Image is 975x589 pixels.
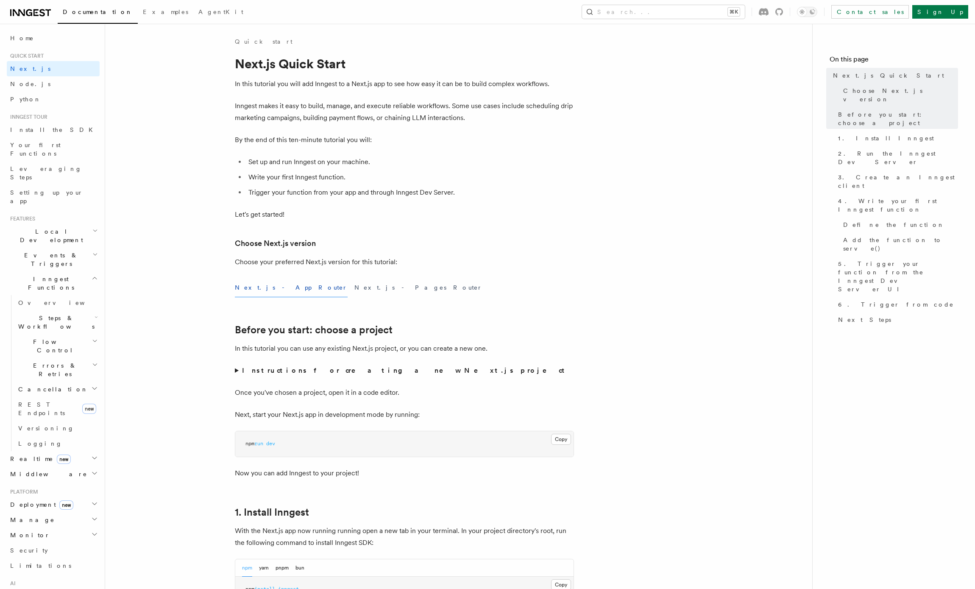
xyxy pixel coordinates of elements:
button: Next.js - App Router [235,278,348,297]
span: Leveraging Steps [10,165,82,181]
kbd: ⌘K [728,8,740,16]
li: Set up and run Inngest on your machine. [246,156,574,168]
span: Features [7,215,35,222]
a: Logging [15,436,100,451]
a: REST Endpointsnew [15,397,100,421]
button: Next.js - Pages Router [354,278,482,297]
a: Before you start: choose a project [835,107,958,131]
strong: Instructions for creating a new Next.js project [242,366,568,374]
a: Overview [15,295,100,310]
button: yarn [259,559,269,577]
span: 6. Trigger from code [838,300,954,309]
span: Manage [7,516,55,524]
button: Toggle dark mode [797,7,817,17]
p: Inngest makes it easy to build, manage, and execute reliable workflows. Some use cases include sc... [235,100,574,124]
summary: Instructions for creating a new Next.js project [235,365,574,377]
div: Inngest Functions [7,295,100,451]
span: Platform [7,489,38,495]
button: Local Development [7,224,100,248]
a: Python [7,92,100,107]
a: Contact sales [831,5,909,19]
a: Define the function [840,217,958,232]
a: 1. Install Inngest [235,506,309,518]
span: Next Steps [838,315,891,324]
span: Security [10,547,48,554]
a: Choose Next.js version [235,237,316,249]
a: Security [7,543,100,558]
button: Manage [7,512,100,528]
button: bun [295,559,304,577]
button: Flow Control [15,334,100,358]
p: With the Next.js app now running running open a new tab in your terminal. In your project directo... [235,525,574,549]
span: 1. Install Inngest [838,134,934,142]
span: 3. Create an Inngest client [838,173,958,190]
button: Deploymentnew [7,497,100,512]
a: Setting up your app [7,185,100,209]
span: Monitor [7,531,50,539]
span: Steps & Workflows [15,314,95,331]
span: new [57,455,71,464]
a: Limitations [7,558,100,573]
button: Cancellation [15,382,100,397]
span: Examples [143,8,188,15]
span: Events & Triggers [7,251,92,268]
span: Middleware [7,470,87,478]
p: Once you've chosen a project, open it in a code editor. [235,387,574,399]
a: Documentation [58,3,138,24]
span: Your first Functions [10,142,61,157]
span: Add the function to serve() [843,236,958,253]
span: Logging [18,440,62,447]
h1: Next.js Quick Start [235,56,574,71]
span: Python [10,96,41,103]
a: Choose Next.js version [840,83,958,107]
span: new [59,500,73,510]
span: Install the SDK [10,126,98,133]
li: Trigger your function from your app and through Inngest Dev Server. [246,187,574,198]
span: Next.js [10,65,50,72]
a: 4. Write your first Inngest function [835,193,958,217]
span: 5. Trigger your function from the Inngest Dev Server UI [838,260,958,293]
p: Choose your preferred Next.js version for this tutorial: [235,256,574,268]
button: Events & Triggers [7,248,100,271]
span: Inngest tour [7,114,47,120]
span: Versioning [18,425,74,432]
a: Home [7,31,100,46]
a: Install the SDK [7,122,100,137]
a: Next.js Quick Start [830,68,958,83]
a: Node.js [7,76,100,92]
button: Copy [551,434,571,445]
span: 2. Run the Inngest Dev Server [838,149,958,166]
a: Sign Up [912,5,968,19]
a: Next Steps [835,312,958,327]
span: Home [10,34,34,42]
span: Choose Next.js version [843,87,958,103]
a: 1. Install Inngest [835,131,958,146]
span: Before you start: choose a project [838,110,958,127]
button: Search...⌘K [582,5,745,19]
button: Errors & Retries [15,358,100,382]
span: Overview [18,299,106,306]
span: dev [266,441,275,447]
a: Next.js [7,61,100,76]
a: 6. Trigger from code [835,297,958,312]
span: Realtime [7,455,71,463]
a: Examples [138,3,193,23]
a: AgentKit [193,3,248,23]
li: Write your first Inngest function. [246,171,574,183]
span: run [254,441,263,447]
span: Limitations [10,562,71,569]
a: Versioning [15,421,100,436]
h4: On this page [830,54,958,68]
a: 3. Create an Inngest client [835,170,958,193]
a: Quick start [235,37,292,46]
a: Add the function to serve() [840,232,958,256]
span: Documentation [63,8,133,15]
span: AI [7,580,16,587]
button: npm [242,559,252,577]
p: Let's get started! [235,209,574,221]
button: Inngest Functions [7,271,100,295]
span: Deployment [7,500,73,509]
a: Leveraging Steps [7,161,100,185]
button: Realtimenew [7,451,100,466]
a: 2. Run the Inngest Dev Server [835,146,958,170]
